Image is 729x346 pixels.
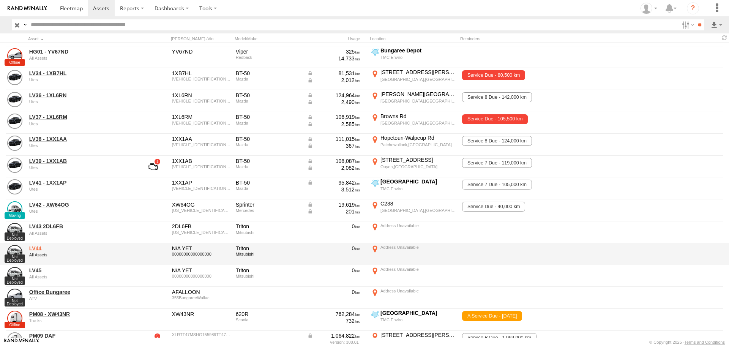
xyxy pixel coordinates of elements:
[29,289,133,295] a: Office Bungaree
[7,289,22,304] a: View Asset Details
[29,122,133,126] div: undefined
[370,310,457,330] label: Click to View Current Location
[7,245,22,260] a: View Asset Details
[307,311,360,318] div: 762,284
[380,120,456,126] div: [GEOGRAPHIC_DATA],[GEOGRAPHIC_DATA]
[370,36,457,41] div: Location
[7,92,22,107] a: View Asset Details
[380,317,456,322] div: TMC Enviro
[370,91,457,111] label: Click to View Current Location
[380,77,456,82] div: [GEOGRAPHIC_DATA],[GEOGRAPHIC_DATA]
[307,77,360,84] div: Data from Vehicle CANbus
[307,136,360,142] div: Data from Vehicle CANbus
[307,318,360,324] div: 732
[380,134,456,141] div: Hopetoun-Walpeup Rd
[236,245,302,252] div: Triton
[307,267,360,274] div: 0
[235,36,303,41] div: Model/Make
[236,252,302,256] div: Mitsubishi
[462,158,532,168] span: Service 7 Due - 119,000 km
[29,296,133,301] div: undefined
[370,69,457,89] label: Click to View Current Location
[29,209,133,213] div: undefined
[172,114,230,120] div: 1XL6RM
[172,48,230,55] div: YV67ND
[29,179,133,186] a: LV41 - 1XX1AP
[380,55,456,60] div: TMC Enviro
[380,208,456,213] div: [GEOGRAPHIC_DATA],[GEOGRAPHIC_DATA]
[380,69,456,76] div: [STREET_ADDRESS][PERSON_NAME]
[7,179,22,194] a: View Asset Details
[307,158,360,164] div: Data from Vehicle CANbus
[172,92,230,99] div: 1XL6RN
[307,121,360,128] div: Data from Vehicle CANbus
[236,179,302,186] div: BT-50
[462,180,532,190] span: Service 7 Due - 105,000 km
[370,178,457,199] label: Click to View Current Location
[236,223,302,230] div: Triton
[7,158,22,173] a: View Asset Details
[172,245,230,252] div: N/A YET
[236,318,302,322] div: Scania
[370,47,457,68] label: Click to View Current Location
[29,311,133,318] a: PM08 - XW43NR
[307,289,360,295] div: 0
[720,34,729,41] span: Refresh
[380,310,456,316] div: [GEOGRAPHIC_DATA]
[307,223,360,230] div: 0
[307,48,360,55] div: 325
[7,201,22,216] a: View Asset Details
[172,142,230,147] div: MP2TFS40JPT305170
[380,91,456,98] div: [PERSON_NAME][GEOGRAPHIC_DATA]
[172,289,230,295] div: AFALLOON
[29,136,133,142] a: LV38 - 1XX1AA
[28,36,134,41] div: Click to Sort
[172,77,230,81] div: MP2TFS40JPT300023
[7,114,22,129] a: View Asset Details
[7,223,22,238] a: View Asset Details
[307,164,360,171] div: Data from Vehicle CANbus
[236,142,302,147] div: Mazda
[462,333,536,343] span: Service B Due - 1,069,000 km
[29,48,133,55] a: HG01 - YV67ND
[172,136,230,142] div: 1XX1AA
[370,266,457,286] label: Click to View Current Location
[685,340,725,344] a: Terms and Conditions
[460,36,582,41] div: Reminders
[7,311,22,326] a: View Asset Details
[710,19,723,30] label: Export results as...
[29,223,133,230] a: LV43 2DL6FB
[307,92,360,99] div: Data from Vehicle CANbus
[29,267,133,274] a: LV45
[4,338,39,346] a: Visit our Website
[307,114,360,120] div: Data from Vehicle CANbus
[8,6,47,11] img: rand-logo.svg
[29,245,133,252] a: LV44
[307,70,360,77] div: Data from Vehicle CANbus
[370,134,457,155] label: Click to View Current Location
[236,114,302,120] div: BT-50
[380,178,456,185] div: [GEOGRAPHIC_DATA]
[370,288,457,308] label: Click to View Current Location
[29,92,133,99] a: LV36 - 1XL6RN
[172,332,230,337] div: XLRTT47MSHG155989TT47MSH
[380,113,456,120] div: Browns Rd
[29,158,133,164] a: LV39 - 1XX1AB
[172,179,230,186] div: 1XX1AP
[7,70,22,85] a: View Asset Details
[307,179,360,186] div: Data from Vehicle CANbus
[236,208,302,213] div: Mercedes
[380,47,456,54] div: Bungaree Depot
[7,136,22,151] a: View Asset Details
[172,267,230,274] div: N/A YET
[236,99,302,103] div: Mazda
[236,48,302,55] div: Viper
[172,99,230,103] div: MP2TFS40JPT300202
[29,143,133,148] div: undefined
[370,156,457,177] label: Click to View Current Location
[172,230,230,235] div: MMACLLC20RH004798
[370,222,457,243] label: Click to View Current Location
[29,275,133,279] div: undefined
[370,200,457,221] label: Click to View Current Location
[236,186,302,191] div: Mazda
